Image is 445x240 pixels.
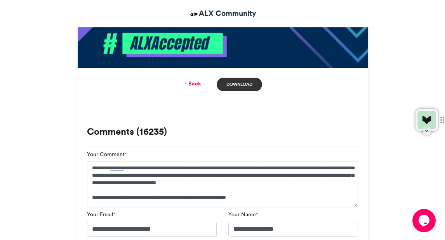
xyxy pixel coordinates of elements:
[87,127,358,136] h3: Comments (16235)
[217,78,262,91] a: Download
[189,8,256,19] a: ALX Community
[87,210,115,219] label: Your Email
[228,210,258,219] label: Your Name
[412,209,437,232] iframe: chat widget
[87,150,127,158] label: Your Comment
[183,80,201,88] a: Back
[189,9,199,19] img: ALX Community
